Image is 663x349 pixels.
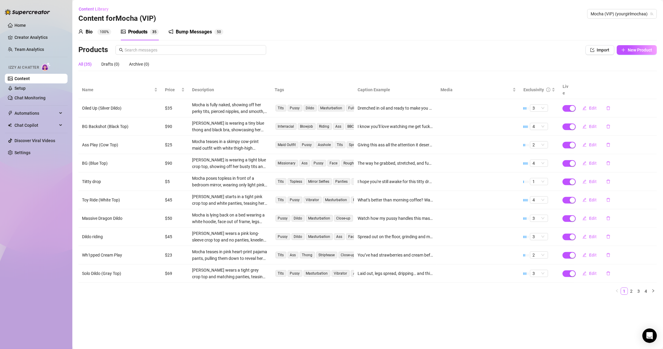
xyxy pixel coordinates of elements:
[601,140,615,150] button: delete
[78,81,161,99] th: Name
[192,248,268,262] div: Mocha teases in pink heart-print pajama pants, pulling them down to reveal her bare tits and a ti...
[617,45,657,55] button: New Product
[161,228,188,246] td: $45
[621,48,626,52] span: plus
[621,288,628,294] a: 1
[288,178,305,185] span: Topless
[578,250,601,260] button: Edit
[532,233,546,240] span: 3
[165,86,180,93] span: Price
[192,138,268,151] div: Mocha teases in a skimpy cow-print maid outfit with white thigh-high stockings, showing off her b...
[217,30,219,34] span: 5
[14,76,30,81] a: Content
[276,105,286,111] span: Tits
[589,271,597,276] span: Edit
[358,197,433,203] div: What’s better than morning coffee? Watching me ride my toy before I even get out of bed 😏🔥 I woke...
[154,30,156,34] span: 5
[14,33,63,42] a: Creator Analytics
[78,99,161,117] td: Oiled Up (Silver Dildo)
[358,270,433,277] div: Laid out, legs spread, dripping… and this fuck machine doesn’t stop 🥵 It slams into my pussy agai...
[288,105,302,111] span: Pussy
[578,158,601,168] button: Edit
[614,288,621,295] li: Previous Page
[642,329,657,343] div: Open Intercom Messenger
[606,179,611,184] span: delete
[276,215,290,222] span: Pussy
[214,29,223,35] sup: 50
[578,269,601,278] button: Edit
[643,288,649,294] a: 4
[317,123,332,130] span: Riding
[559,81,574,99] th: Live
[606,161,611,165] span: delete
[78,136,161,154] td: Ass Play (Cow Top)
[601,232,615,241] button: delete
[219,30,221,34] span: 0
[14,108,57,118] span: Automations
[589,124,597,129] span: Edit
[636,288,642,294] a: 3
[589,234,597,239] span: Edit
[334,233,345,240] span: Ass
[532,197,546,203] span: 4
[14,47,44,52] a: Team Analytics
[316,252,337,258] span: Striptease
[358,142,433,148] div: Giving this ass all the attention it deserves 🥵 You’ll be drooling to get your hands on it and gi...
[292,215,305,222] span: Dildo
[79,7,109,11] span: Content Library
[358,178,433,185] div: I hope you're still awake for this titty drop 😉
[589,216,597,221] span: Edit
[601,122,615,131] button: delete
[101,61,119,67] div: Drafts (0)
[276,233,290,240] span: Pussy
[192,193,268,207] div: [PERSON_NAME] starts in a tight pink crop top and white panties, teasing her ass while on all fou...
[306,233,333,240] span: Masturbation
[161,191,188,209] td: $45
[97,29,111,35] sup: 100%
[437,81,520,99] th: Media
[578,195,601,205] button: Edit
[121,29,126,34] span: picture
[582,271,587,276] span: edit
[582,216,587,220] span: edit
[351,270,362,277] span: Ass
[78,61,92,67] div: All (35)
[78,228,161,246] td: Dildo riding
[352,178,371,185] span: Bedroom
[586,45,614,55] button: Import
[652,289,655,293] span: right
[192,230,268,243] div: [PERSON_NAME] wears a pink long-sleeve crop top and no panties, kneeling on the floor with her as...
[276,142,298,148] span: Maid Outfit
[650,12,654,16] span: team
[14,23,26,28] a: Home
[339,252,358,258] span: Close-up
[276,197,286,203] span: Tits
[578,177,601,186] button: Edit
[316,142,333,148] span: Asshole
[161,99,188,117] td: $35
[292,233,305,240] span: Dildo
[78,264,161,283] td: Solo Dildo (Gray Top)
[578,122,601,131] button: Edit
[78,14,156,23] h3: Content for Mocha (VIP)
[532,142,546,148] span: 2
[650,288,657,295] li: Next Page
[192,212,268,225] div: Mocha is lying back on a bed wearing a white hoodie, face out of frame, legs spread wide. She’s f...
[192,101,268,115] div: Mocha is fully naked, showing off her perky tits, pierced nipples, and smooth, glistening skin. S...
[161,136,188,154] td: $25
[346,105,370,111] span: Fully Naked
[192,267,268,280] div: [PERSON_NAME] wears a tight grey crop top and matching panties, teasing and playing with a large ...
[176,28,212,36] div: Bump Messages
[14,120,57,130] span: Chat Copilot
[582,198,587,202] span: edit
[323,197,350,203] span: Masturbation
[332,270,350,277] span: Vibrator
[628,48,652,52] span: New Product
[346,233,359,240] span: Face
[642,288,650,295] li: 4
[628,288,635,295] li: 2
[358,105,433,111] div: Drenched in oil and ready to make you weak at the knees 🔥 Now that you're rock hard, let's take t...
[358,233,433,240] div: Spread out on the floor, grinding and moaning 🥵 Watch my ass bounce as I take this dildo deep and...
[161,154,188,173] td: $90
[306,215,333,222] span: Masturbation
